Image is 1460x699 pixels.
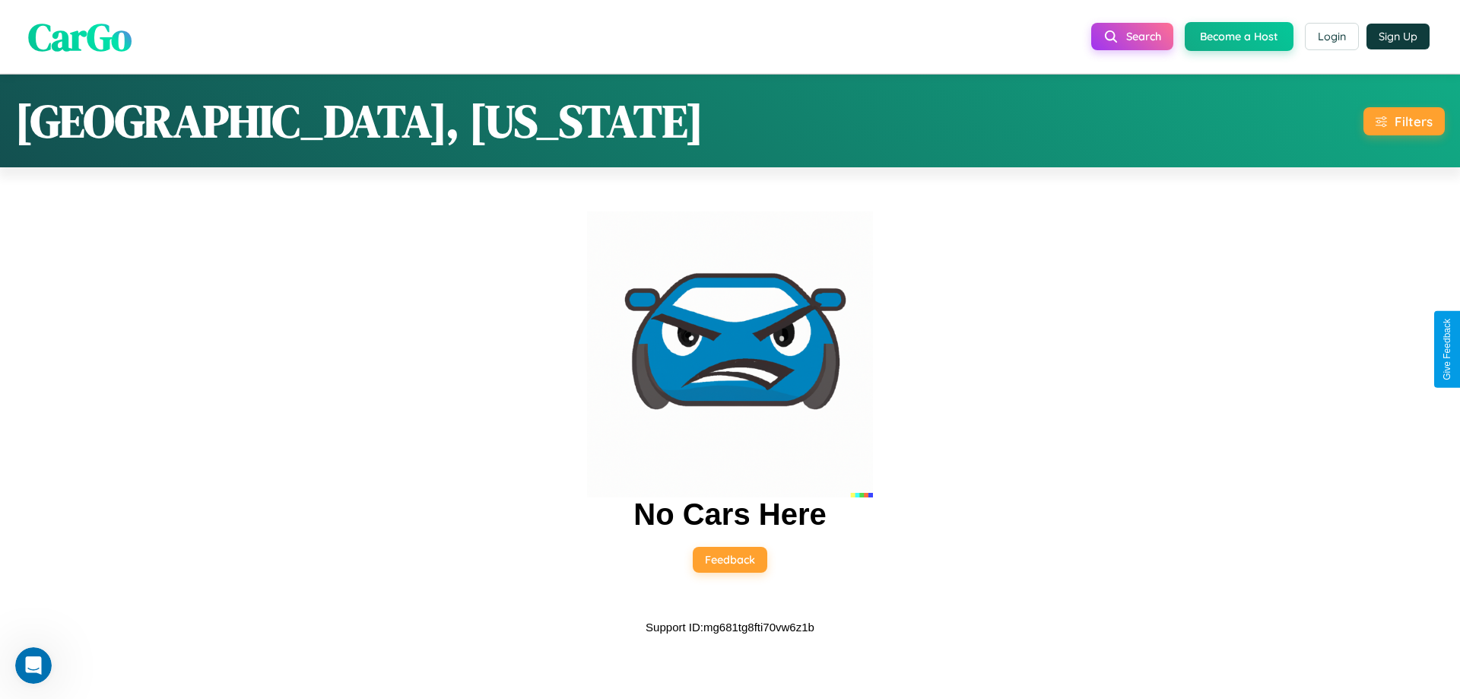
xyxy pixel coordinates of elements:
button: Become a Host [1185,22,1293,51]
iframe: Intercom live chat [15,647,52,684]
button: Search [1091,23,1173,50]
img: car [587,211,873,497]
h2: No Cars Here [633,497,826,532]
button: Feedback [693,547,767,573]
p: Support ID: mg681tg8fti70vw6z1b [646,617,814,637]
div: Filters [1395,113,1433,129]
button: Filters [1363,107,1445,135]
button: Sign Up [1366,24,1430,49]
h1: [GEOGRAPHIC_DATA], [US_STATE] [15,90,703,152]
span: Search [1126,30,1161,43]
div: Give Feedback [1442,319,1452,380]
span: CarGo [28,10,132,62]
button: Login [1305,23,1359,50]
